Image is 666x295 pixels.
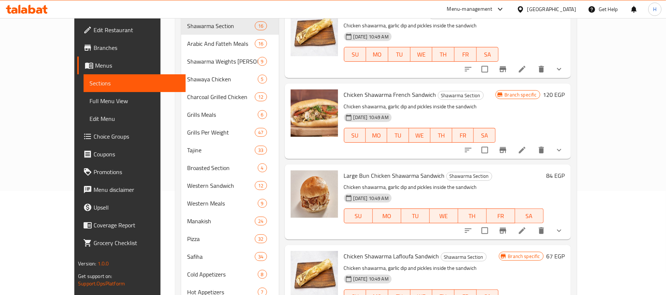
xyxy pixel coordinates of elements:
[401,208,430,223] button: TU
[181,123,278,141] div: Grills Per Weight47
[258,270,267,279] div: items
[435,49,452,60] span: TH
[258,199,267,208] div: items
[515,208,544,223] button: SA
[89,79,180,88] span: Sections
[77,21,186,39] a: Edit Restaurant
[89,114,180,123] span: Edit Menu
[477,61,493,77] span: Select to update
[447,172,492,180] span: Shawarma Section
[181,70,278,88] div: Shawaya Chicken5
[477,47,499,62] button: SA
[494,222,512,240] button: Branch-specific-item
[555,146,564,155] svg: Show Choices
[94,43,180,52] span: Branches
[477,142,493,158] span: Select to update
[98,259,109,268] span: 1.0.0
[518,146,527,155] a: Edit menu item
[187,252,255,261] span: Safiha
[347,130,363,141] span: SU
[547,170,565,181] h6: 84 EGP
[344,102,496,111] p: Chicken shawarma, garlic dip and pickles inside the sandwich
[255,21,267,30] div: items
[255,147,266,154] span: 33
[187,146,255,155] span: Tajine
[369,49,385,60] span: MO
[653,5,656,13] span: H
[187,181,255,190] span: Western Sandwich
[255,23,266,30] span: 16
[181,52,278,70] div: Shawarma Weights [PERSON_NAME]9
[344,47,366,62] button: SU
[94,167,180,176] span: Promotions
[187,217,255,226] span: Manakish
[94,185,180,194] span: Menu disclaimer
[409,128,430,143] button: WE
[181,141,278,159] div: Tajine33
[181,194,278,212] div: Western Meals9
[344,89,436,100] span: Chicken Shawarma French Sandwich
[187,39,255,48] span: Arabic And Fatteh Meals
[461,211,484,221] span: TH
[344,264,499,273] p: Chicken shawarma, garlic dip and pickles inside the sandwich
[187,110,257,119] span: Grills Meals
[78,271,112,281] span: Get support on:
[457,49,474,60] span: FR
[258,75,267,84] div: items
[95,61,180,70] span: Menus
[410,47,433,62] button: WE
[459,141,477,159] button: sort-choices
[255,181,267,190] div: items
[187,21,255,30] span: Shawarma Section
[187,75,257,84] span: Shawaya Chicken
[255,94,266,101] span: 12
[181,248,278,265] div: Safiha34
[89,96,180,105] span: Full Menu View
[454,47,477,62] button: FR
[344,208,373,223] button: SU
[77,145,186,163] a: Coupons
[187,128,255,137] span: Grills Per Weight
[187,270,257,279] span: Cold Appetizers
[77,57,186,74] a: Menus
[77,199,186,216] a: Upsell
[187,92,255,101] span: Charcoal Grilled Chicken
[77,181,186,199] a: Menu disclaimer
[480,49,496,60] span: SA
[432,47,454,62] button: TH
[373,208,401,223] button: MO
[94,26,180,34] span: Edit Restaurant
[181,177,278,194] div: Western Sandwich12
[344,128,366,143] button: SU
[181,265,278,283] div: Cold Appetizers8
[187,57,257,66] span: Shawarma Weights [PERSON_NAME]
[391,49,408,60] span: TU
[441,253,486,261] span: Shawarma Section
[351,114,392,121] span: [DATE] 10:49 AM
[94,221,180,230] span: Coverage Report
[77,234,186,252] a: Grocery Checklist
[258,110,267,119] div: items
[344,170,445,181] span: Large Bun Chicken Shawarma Sandwich
[505,253,543,260] span: Branch specific
[181,212,278,230] div: Manakish24
[433,130,449,141] span: TH
[413,49,430,60] span: WE
[258,57,267,66] div: items
[533,222,550,240] button: delete
[78,259,96,268] span: Version:
[258,163,267,172] div: items
[547,251,565,261] h6: 67 EGP
[404,211,427,221] span: TU
[351,195,392,202] span: [DATE] 10:49 AM
[94,203,180,212] span: Upsell
[438,91,483,100] span: Shawarma Section
[77,39,186,57] a: Branches
[433,211,455,221] span: WE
